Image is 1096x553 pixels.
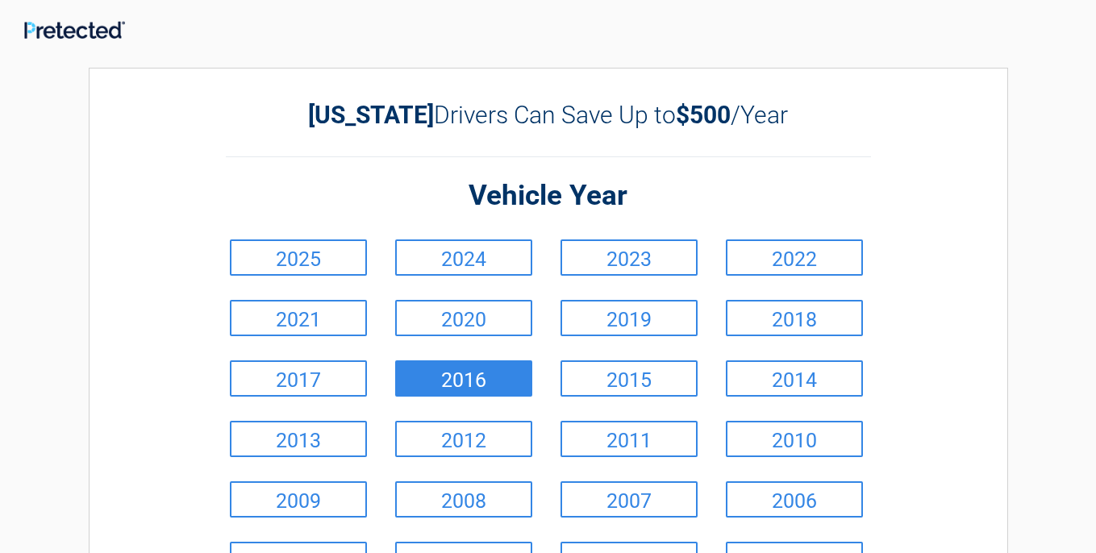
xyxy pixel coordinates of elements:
[395,300,532,336] a: 2020
[230,360,367,397] a: 2017
[24,21,125,39] img: Main Logo
[726,300,863,336] a: 2018
[726,481,863,518] a: 2006
[726,360,863,397] a: 2014
[676,101,731,129] b: $500
[561,360,698,397] a: 2015
[561,421,698,457] a: 2011
[561,239,698,276] a: 2023
[395,239,532,276] a: 2024
[230,300,367,336] a: 2021
[308,101,434,129] b: [US_STATE]
[395,360,532,397] a: 2016
[395,421,532,457] a: 2012
[230,421,367,457] a: 2013
[230,481,367,518] a: 2009
[395,481,532,518] a: 2008
[726,421,863,457] a: 2010
[561,300,698,336] a: 2019
[726,239,863,276] a: 2022
[230,239,367,276] a: 2025
[226,177,871,215] h2: Vehicle Year
[226,101,871,129] h2: Drivers Can Save Up to /Year
[561,481,698,518] a: 2007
